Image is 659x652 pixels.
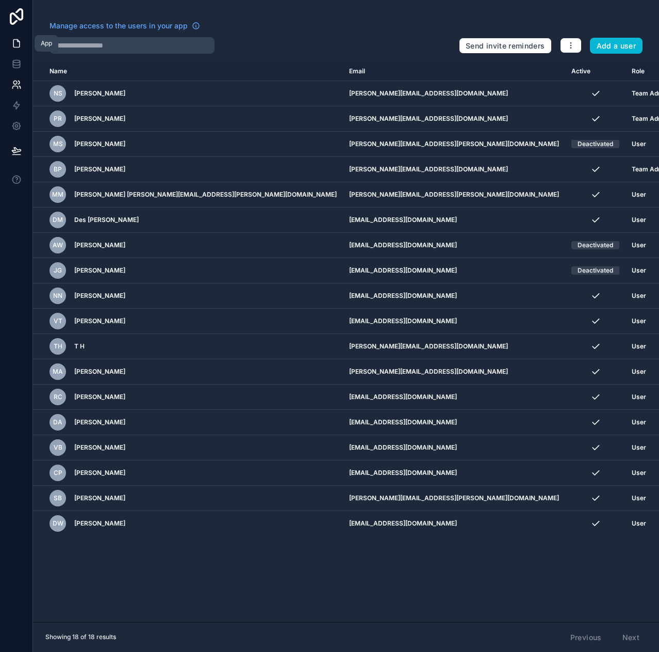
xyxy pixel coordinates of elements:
[590,38,643,54] button: Add a user
[74,190,337,199] span: [PERSON_NAME] [PERSON_NAME][EMAIL_ADDRESS][PERSON_NAME][DOMAIN_NAME]
[632,216,646,224] span: User
[53,418,62,426] span: DA
[343,283,565,309] td: [EMAIL_ADDRESS][DOMAIN_NAME]
[33,62,659,622] div: scrollable content
[53,216,63,224] span: DM
[74,317,125,325] span: [PERSON_NAME]
[54,469,62,477] span: CP
[632,241,646,249] span: User
[343,359,565,385] td: [PERSON_NAME][EMAIL_ADDRESS][DOMAIN_NAME]
[74,292,125,300] span: [PERSON_NAME]
[74,89,125,98] span: [PERSON_NAME]
[343,62,565,81] th: Email
[343,486,565,511] td: [PERSON_NAME][EMAIL_ADDRESS][PERSON_NAME][DOMAIN_NAME]
[54,393,62,401] span: RC
[632,140,646,148] span: User
[54,443,62,452] span: VB
[74,140,125,148] span: [PERSON_NAME]
[632,292,646,300] span: User
[632,393,646,401] span: User
[565,62,625,81] th: Active
[632,190,646,199] span: User
[74,266,125,275] span: [PERSON_NAME]
[74,115,125,123] span: [PERSON_NAME]
[74,519,125,528] span: [PERSON_NAME]
[53,140,63,148] span: MS
[74,494,125,502] span: [PERSON_NAME]
[41,39,52,47] div: App
[54,115,62,123] span: PR
[343,132,565,157] td: [PERSON_NAME][EMAIL_ADDRESS][PERSON_NAME][DOMAIN_NAME]
[632,519,646,528] span: User
[74,418,125,426] span: [PERSON_NAME]
[74,469,125,477] span: [PERSON_NAME]
[74,216,139,224] span: Des [PERSON_NAME]
[343,157,565,182] td: [PERSON_NAME][EMAIL_ADDRESS][DOMAIN_NAME]
[632,368,646,376] span: User
[74,368,125,376] span: [PERSON_NAME]
[578,140,613,148] div: Deactivated
[54,89,62,98] span: NS
[343,460,565,486] td: [EMAIL_ADDRESS][DOMAIN_NAME]
[632,266,646,275] span: User
[50,21,200,31] a: Manage access to the users in your app
[632,342,646,351] span: User
[52,190,63,199] span: Mm
[54,317,62,325] span: VT
[343,182,565,208] td: [PERSON_NAME][EMAIL_ADDRESS][PERSON_NAME][DOMAIN_NAME]
[53,368,63,376] span: MA
[343,435,565,460] td: [EMAIL_ADDRESS][DOMAIN_NAME]
[343,309,565,334] td: [EMAIL_ADDRESS][DOMAIN_NAME]
[632,443,646,452] span: User
[53,519,63,528] span: DW
[74,165,125,173] span: [PERSON_NAME]
[54,342,62,351] span: TH
[632,469,646,477] span: User
[54,494,62,502] span: SB
[33,62,343,81] th: Name
[54,266,62,275] span: JG
[53,292,62,300] span: NN
[578,266,613,275] div: Deactivated
[74,241,125,249] span: [PERSON_NAME]
[45,633,116,641] span: Showing 18 of 18 results
[50,21,188,31] span: Manage access to the users in your app
[343,385,565,410] td: [EMAIL_ADDRESS][DOMAIN_NAME]
[54,165,62,173] span: BP
[343,258,565,283] td: [EMAIL_ADDRESS][DOMAIN_NAME]
[343,106,565,132] td: [PERSON_NAME][EMAIL_ADDRESS][DOMAIN_NAME]
[74,443,125,452] span: [PERSON_NAME]
[459,38,551,54] button: Send invite reminders
[343,511,565,536] td: [EMAIL_ADDRESS][DOMAIN_NAME]
[343,410,565,435] td: [EMAIL_ADDRESS][DOMAIN_NAME]
[53,241,63,249] span: AW
[74,342,85,351] span: T H
[343,334,565,359] td: [PERSON_NAME][EMAIL_ADDRESS][DOMAIN_NAME]
[343,208,565,233] td: [EMAIL_ADDRESS][DOMAIN_NAME]
[632,418,646,426] span: User
[343,81,565,106] td: [PERSON_NAME][EMAIL_ADDRESS][DOMAIN_NAME]
[632,494,646,502] span: User
[632,317,646,325] span: User
[578,241,613,249] div: Deactivated
[343,233,565,258] td: [EMAIL_ADDRESS][DOMAIN_NAME]
[74,393,125,401] span: [PERSON_NAME]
